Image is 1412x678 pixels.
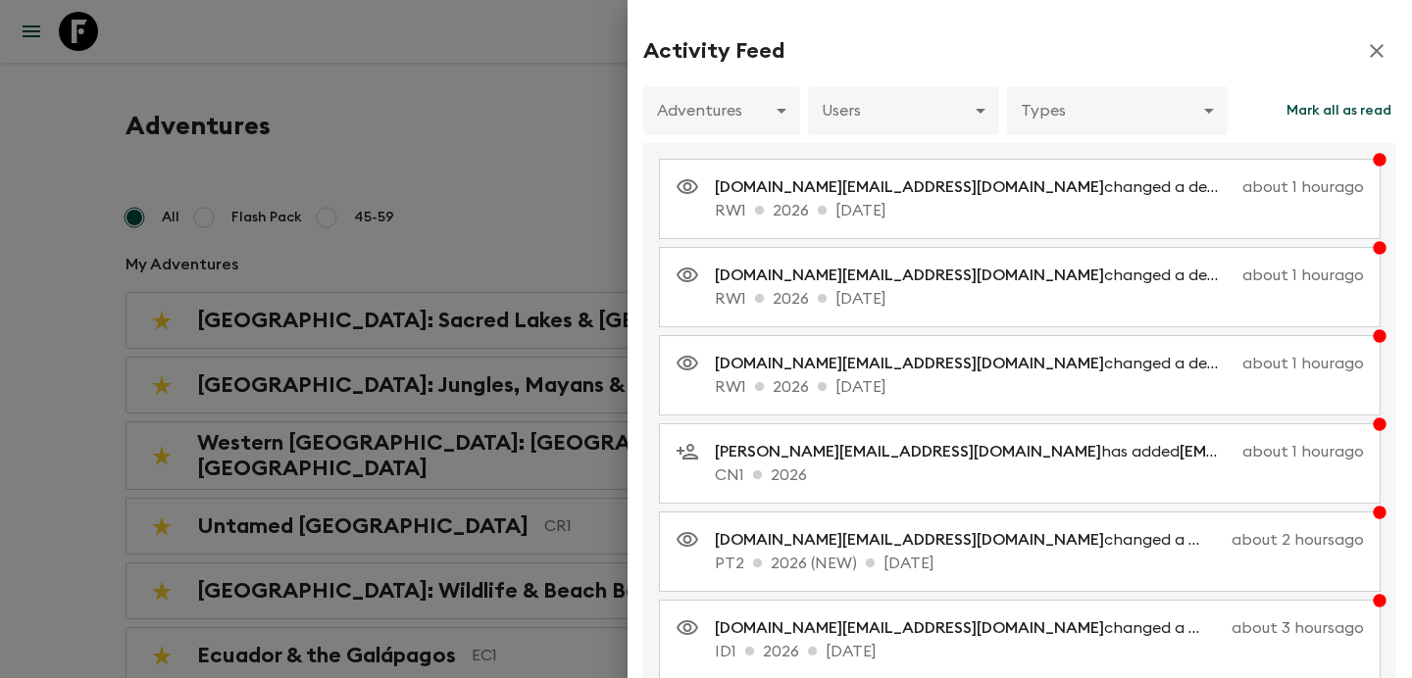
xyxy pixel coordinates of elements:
p: CN1 2026 [715,463,1364,487]
p: about 1 hour ago [1242,175,1364,199]
div: Types [1007,83,1228,138]
p: about 2 hours ago [1232,528,1364,552]
p: has added [715,440,1235,463]
p: RW1 2026 [DATE] [715,375,1364,399]
p: changed a departure visibility to live [715,175,1235,199]
p: PT2 2026 (NEW) [DATE] [715,552,1364,575]
p: about 3 hours ago [1232,616,1364,640]
span: [DOMAIN_NAME][EMAIL_ADDRESS][DOMAIN_NAME] [715,179,1104,195]
p: RW1 2026 [DATE] [715,287,1364,311]
span: [DOMAIN_NAME][EMAIL_ADDRESS][DOMAIN_NAME] [715,356,1104,371]
span: [DOMAIN_NAME][EMAIL_ADDRESS][DOMAIN_NAME] [715,267,1104,283]
p: about 1 hour ago [1242,352,1364,375]
button: Mark all as read [1282,86,1396,135]
p: changed a departure visibility to live [715,352,1235,375]
div: Adventures [643,83,800,138]
span: [PERSON_NAME][EMAIL_ADDRESS][DOMAIN_NAME] [715,444,1101,460]
span: [DOMAIN_NAME][EMAIL_ADDRESS][DOMAIN_NAME] [715,620,1104,636]
p: changed a departure visibility to live [715,616,1224,640]
div: Users [808,83,999,138]
p: ID1 2026 [DATE] [715,640,1364,663]
p: about 1 hour ago [1242,440,1364,463]
span: [DOMAIN_NAME][EMAIL_ADDRESS][DOMAIN_NAME] [715,532,1104,548]
p: about 1 hour ago [1242,264,1364,287]
p: changed a departure visibility to live [715,264,1235,287]
p: changed a departure visibility to live [715,528,1224,552]
h2: Activity Feed [643,38,784,64]
p: RW1 2026 [DATE] [715,199,1364,222]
